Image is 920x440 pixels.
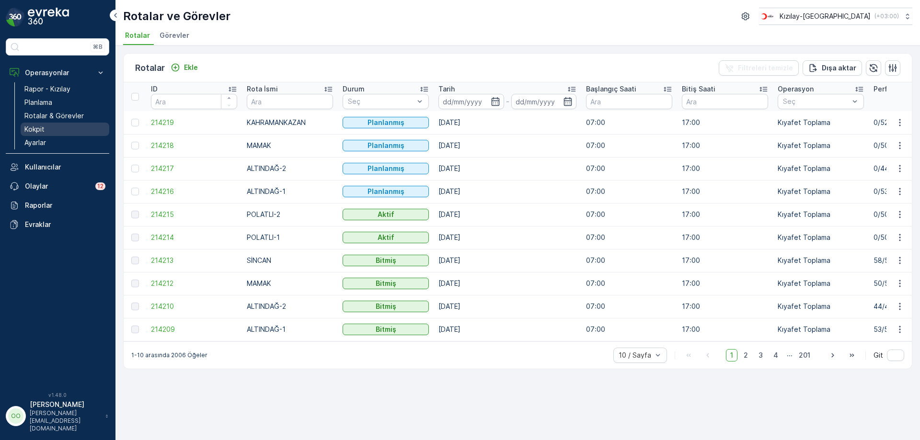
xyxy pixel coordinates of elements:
[780,11,871,21] p: Kızılay-[GEOGRAPHIC_DATA]
[677,226,773,249] td: 17:00
[131,211,139,218] div: Toggle Row Selected
[581,272,677,295] td: 07:00
[93,43,103,51] p: ⌘B
[581,180,677,203] td: 07:00
[6,392,109,398] span: v 1.48.0
[343,140,429,151] button: Planlanmış
[434,111,581,134] td: [DATE]
[726,349,737,361] span: 1
[759,11,776,22] img: k%C4%B1z%C4%B1lay.png
[677,203,773,226] td: 17:00
[167,62,202,73] button: Ekle
[151,302,237,311] a: 214210
[343,117,429,128] button: Planlanmış
[378,233,394,242] p: Aktif
[8,408,23,424] div: OO
[242,111,338,134] td: KAHRAMANKAZAN
[581,203,677,226] td: 07:00
[131,165,139,172] div: Toggle Row Selected
[25,68,90,78] p: Operasyonlar
[677,111,773,134] td: 17:00
[151,233,237,242] span: 214214
[343,232,429,243] button: Aktif
[773,318,869,341] td: Kıyafet Toplama
[151,94,237,109] input: Ara
[151,118,237,127] a: 214219
[6,63,109,82] button: Operasyonlar
[131,303,139,310] div: Toggle Row Selected
[242,180,338,203] td: ALTINDAĞ-1
[131,119,139,126] div: Toggle Row Selected
[773,295,869,318] td: Kıyafet Toplama
[151,84,158,94] p: ID
[581,157,677,180] td: 07:00
[242,318,338,341] td: ALTINDAĞ-1
[677,249,773,272] td: 17:00
[123,9,230,24] p: Rotalar ve Görevler
[376,325,396,334] p: Bitmiş
[783,97,849,106] p: Seç
[677,318,773,341] td: 17:00
[160,31,189,40] span: Görevler
[6,400,109,432] button: OO[PERSON_NAME][PERSON_NAME][EMAIL_ADDRESS][DOMAIN_NAME]
[677,272,773,295] td: 17:00
[131,234,139,241] div: Toggle Row Selected
[242,295,338,318] td: ALTINDAĞ-2
[242,157,338,180] td: ALTINDAĞ-2
[151,187,237,196] a: 214216
[586,94,672,109] input: Ara
[677,157,773,180] td: 17:00
[28,8,69,27] img: logo_dark-DEwI_e13.png
[682,94,768,109] input: Ara
[242,203,338,226] td: POLATLI-2
[131,351,207,359] p: 1-10 arasında 2006 Öğeler
[511,94,577,109] input: dd/mm/yyyy
[151,325,237,334] a: 214209
[773,226,869,249] td: Kıyafet Toplama
[434,180,581,203] td: [DATE]
[131,142,139,149] div: Toggle Row Selected
[581,134,677,157] td: 07:00
[773,272,869,295] td: Kıyafet Toplama
[682,84,715,94] p: Bitiş Saati
[6,158,109,177] a: Kullanıcılar
[25,181,90,191] p: Olaylar
[30,400,101,409] p: [PERSON_NAME]
[581,295,677,318] td: 07:00
[343,255,429,266] button: Bitmiş
[151,141,237,150] a: 214218
[184,63,198,72] p: Ekle
[434,226,581,249] td: [DATE]
[131,326,139,333] div: Toggle Row Selected
[677,134,773,157] td: 17:00
[343,209,429,220] button: Aktif
[581,249,677,272] td: 07:00
[151,279,237,288] a: 214212
[378,210,394,219] p: Aktif
[773,180,869,203] td: Kıyafet Toplama
[874,84,912,94] p: Performans
[6,177,109,196] a: Olaylar12
[434,134,581,157] td: [DATE]
[739,349,752,361] span: 2
[368,164,404,173] p: Planlanmış
[6,215,109,234] a: Evraklar
[787,349,793,361] p: ...
[376,256,396,265] p: Bitmiş
[822,63,856,73] p: Dışa aktar
[434,295,581,318] td: [DATE]
[738,63,793,73] p: Filtreleri temizle
[769,349,782,361] span: 4
[151,256,237,265] span: 214213
[438,94,504,109] input: dd/mm/yyyy
[247,94,333,109] input: Ara
[434,272,581,295] td: [DATE]
[30,409,101,432] p: [PERSON_NAME][EMAIL_ADDRESS][DOMAIN_NAME]
[677,180,773,203] td: 17:00
[6,8,25,27] img: logo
